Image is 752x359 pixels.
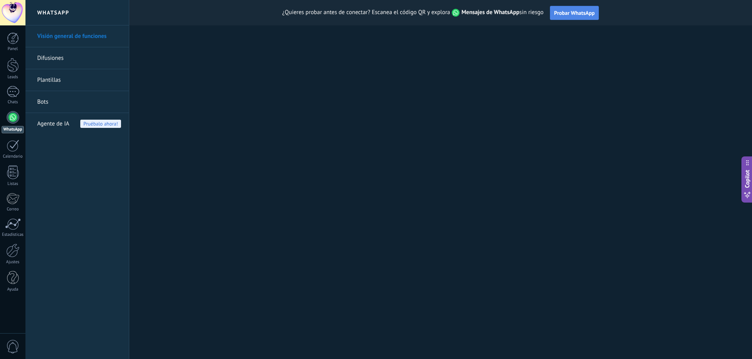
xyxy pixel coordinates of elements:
div: Chats [2,100,24,105]
div: Leads [2,75,24,80]
span: Copilot [743,170,751,188]
div: Correo [2,207,24,212]
span: Pruébalo ahora! [80,120,121,128]
a: Bots [37,91,121,113]
span: ¿Quieres probar antes de conectar? Escanea el código QR y explora sin riesgo [282,9,544,17]
div: Ayuda [2,287,24,292]
strong: Mensajes de WhatsApp [461,9,519,16]
button: Probar WhatsApp [550,6,599,20]
div: Ajustes [2,260,24,265]
div: Calendario [2,154,24,159]
span: Agente de IA [37,113,69,135]
a: Visión general de funciones [37,25,121,47]
li: Plantillas [25,69,129,91]
div: Listas [2,181,24,187]
li: Bots [25,91,129,113]
a: Difusiones [37,47,121,69]
div: Panel [2,47,24,52]
div: WhatsApp [2,126,24,133]
li: Agente de IA [25,113,129,135]
span: Probar WhatsApp [554,9,595,16]
a: Agente de IA Pruébalo ahora! [37,113,121,135]
div: Estadísticas [2,232,24,237]
li: Visión general de funciones [25,25,129,47]
a: Plantillas [37,69,121,91]
li: Difusiones [25,47,129,69]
